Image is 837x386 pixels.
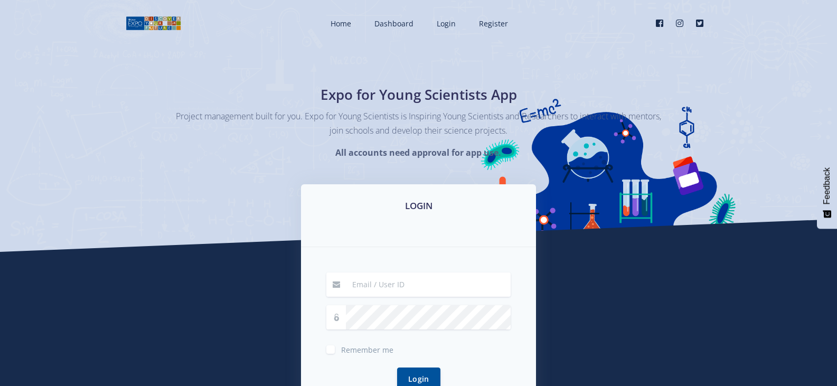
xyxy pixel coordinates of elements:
[226,84,612,105] h1: Expo for Young Scientists App
[314,199,523,213] h3: LOGIN
[126,15,181,31] img: logo01.png
[468,10,516,37] a: Register
[374,18,413,29] span: Dashboard
[331,18,351,29] span: Home
[341,345,393,355] span: Remember me
[479,18,508,29] span: Register
[364,10,422,37] a: Dashboard
[817,157,837,229] button: Feedback - Show survey
[822,167,832,204] span: Feedback
[335,147,501,158] strong: All accounts need approval for app use.
[346,272,511,297] input: Email / User ID
[437,18,456,29] span: Login
[426,10,464,37] a: Login
[176,109,662,138] p: Project management built for you. Expo for Young Scientists is Inspiring Young Scientists and Res...
[320,10,360,37] a: Home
